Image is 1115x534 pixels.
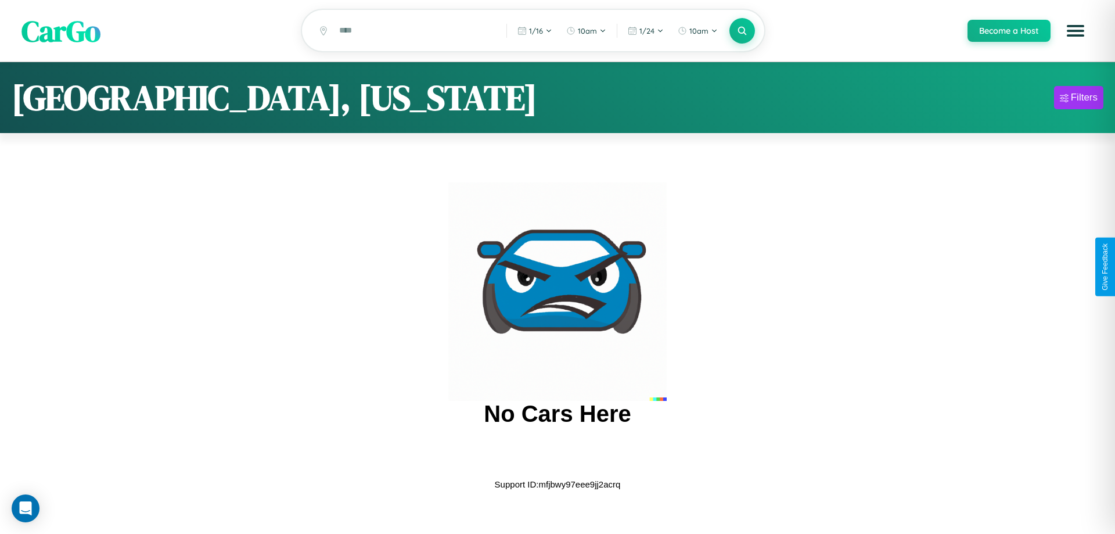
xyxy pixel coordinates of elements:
span: 1 / 24 [639,26,654,35]
button: 10am [560,21,612,40]
div: Open Intercom Messenger [12,494,39,522]
button: 1/16 [512,21,558,40]
button: 10am [672,21,724,40]
span: CarGo [21,10,100,51]
img: car [448,182,667,401]
button: 1/24 [622,21,670,40]
span: 1 / 16 [529,26,543,35]
div: Give Feedback [1101,243,1109,291]
h2: No Cars Here [484,401,631,427]
button: Open menu [1059,15,1092,47]
button: Become a Host [967,20,1051,42]
button: Filters [1054,86,1103,109]
span: 10am [578,26,597,35]
div: Filters [1071,92,1098,103]
h1: [GEOGRAPHIC_DATA], [US_STATE] [12,74,537,121]
span: 10am [689,26,708,35]
p: Support ID: mfjbwy97eee9jj2acrq [495,476,621,492]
